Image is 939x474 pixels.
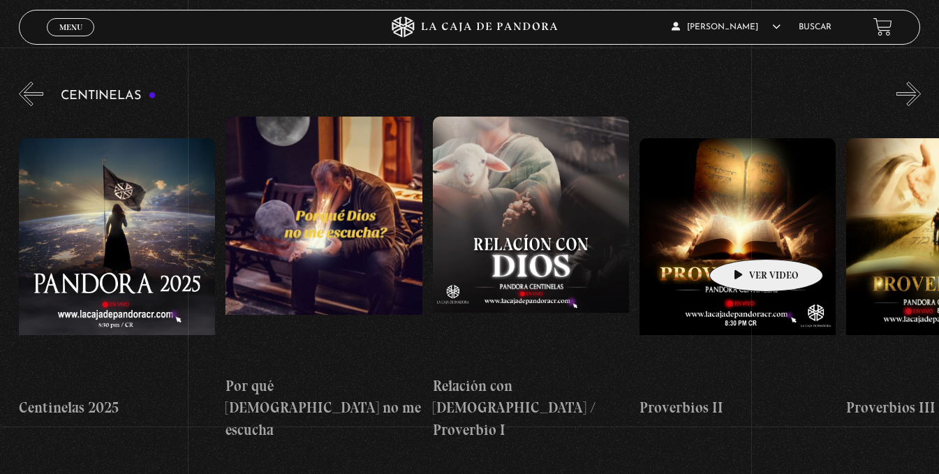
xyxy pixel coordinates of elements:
[799,23,831,31] a: Buscar
[896,82,921,106] button: Next
[59,23,82,31] span: Menu
[433,117,629,441] a: Relación con [DEMOGRAPHIC_DATA] / Proverbio I
[225,375,422,441] h4: Por qué [DEMOGRAPHIC_DATA] no me escucha
[19,82,43,106] button: Previous
[54,34,87,44] span: Cerrar
[19,397,215,419] h4: Centinelas 2025
[225,117,422,441] a: Por qué [DEMOGRAPHIC_DATA] no me escucha
[433,375,629,441] h4: Relación con [DEMOGRAPHIC_DATA] / Proverbio I
[639,397,836,419] h4: Proverbios II
[639,117,836,441] a: Proverbios II
[672,23,781,31] span: [PERSON_NAME]
[61,89,156,103] h3: Centinelas
[19,117,215,441] a: Centinelas 2025
[873,17,892,36] a: View your shopping cart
